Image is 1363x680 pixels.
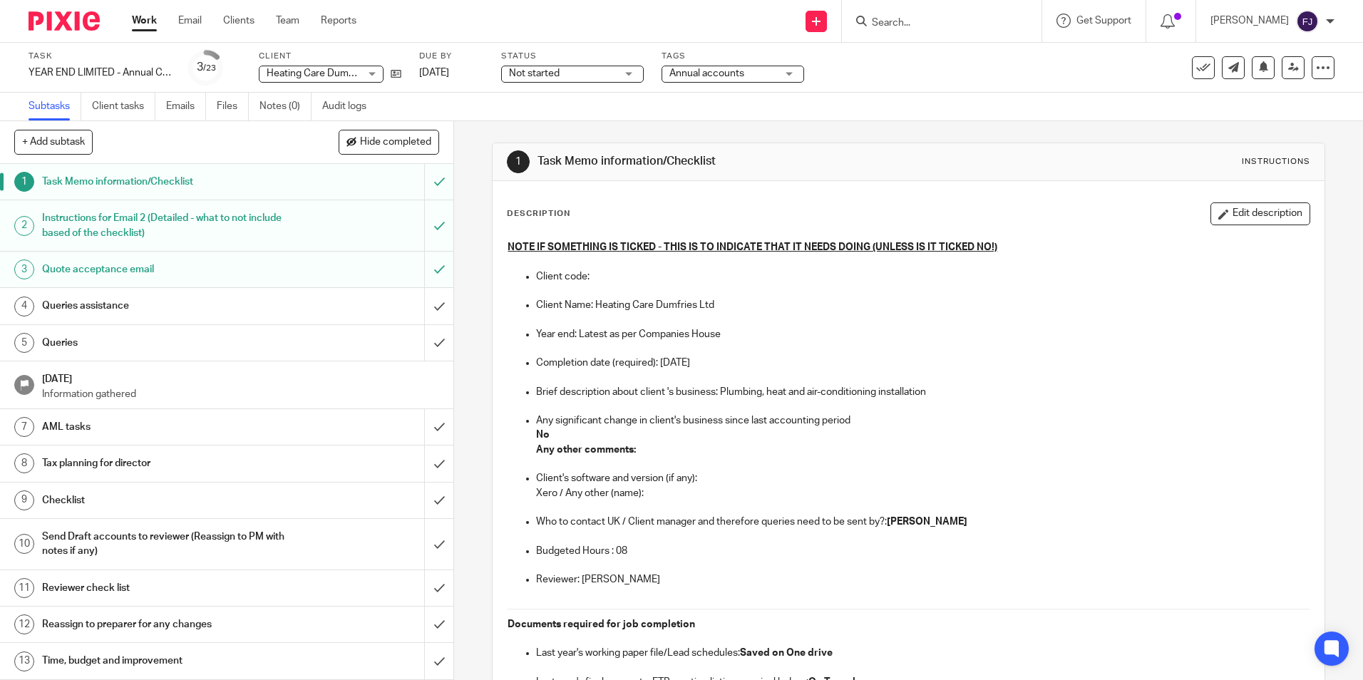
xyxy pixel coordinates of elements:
h1: Checklist [42,490,287,511]
div: 1 [14,172,34,192]
a: Files [217,93,249,120]
span: Heating Care Dumfries Ltd [267,68,386,78]
img: Pixie [29,11,100,31]
span: Annual accounts [669,68,744,78]
strong: Documents required for job completion [508,619,695,629]
div: 9 [14,490,34,510]
h1: Tax planning for director [42,453,287,474]
label: Client [259,51,401,62]
p: Client's software and version (if any): [536,471,1309,485]
p: Description [507,208,570,220]
h1: AML tasks [42,416,287,438]
label: Status [501,51,644,62]
a: Clients [223,14,254,28]
strong: Saved on One drive [740,648,833,658]
label: Due by [419,51,483,62]
p: Budgeted Hours : 08 [536,544,1309,558]
a: Client tasks [92,93,155,120]
button: Hide completed [339,130,439,154]
div: 12 [14,614,34,634]
button: Edit description [1210,202,1310,225]
p: Year end: Latest as per Companies House [536,327,1309,341]
a: Audit logs [322,93,377,120]
h1: Queries [42,332,287,354]
label: Tags [662,51,804,62]
p: Xero / Any other (name): [536,486,1309,500]
label: Task [29,51,171,62]
a: Reports [321,14,356,28]
div: 13 [14,651,34,671]
h1: Time, budget and improvement [42,650,287,671]
a: Team [276,14,299,28]
button: + Add subtask [14,130,93,154]
h1: Task Memo information/Checklist [538,154,939,169]
input: Search [870,17,999,30]
h1: Reviewer check list [42,577,287,599]
span: Get Support [1076,16,1131,26]
span: Hide completed [360,137,431,148]
span: [DATE] [419,68,449,78]
a: Emails [166,93,206,120]
a: Work [132,14,157,28]
strong: No [536,430,550,440]
h1: Send Draft accounts to reviewer (Reassign to PM with notes if any) [42,526,287,562]
h1: Reassign to preparer for any changes [42,614,287,635]
p: Reviewer: [PERSON_NAME] [536,572,1309,587]
div: 8 [14,453,34,473]
h1: Task Memo information/Checklist [42,171,287,192]
p: Who to contact UK / Client manager and therefore queries need to be sent by?: [536,515,1309,529]
div: 5 [14,333,34,353]
strong: Any other comments: [536,445,636,455]
div: 2 [14,216,34,236]
div: 11 [14,578,34,598]
h1: Queries assistance [42,295,287,316]
div: 3 [197,59,216,76]
div: 3 [14,259,34,279]
p: Information gathered [42,387,440,401]
div: 10 [14,534,34,554]
a: Email [178,14,202,28]
div: YEAR END LIMITED - Annual COMPANY accounts and CT600 return [29,66,171,80]
h1: Instructions for Email 2 (Detailed - what to not include based of the checklist) [42,207,287,244]
div: Instructions [1242,156,1310,168]
a: Notes (0) [259,93,312,120]
h1: Quote acceptance email [42,259,287,280]
p: Client Name: Heating Care Dumfries Ltd [536,298,1309,312]
img: svg%3E [1296,10,1319,33]
p: Any significant change in client's business since last accounting period [536,413,1309,428]
p: Brief description about client 's business: Plumbing, heat and air-conditioning installation [536,385,1309,399]
p: Completion date (required): [DATE] [536,356,1309,370]
div: 1 [507,150,530,173]
div: 4 [14,297,34,316]
p: [PERSON_NAME] [1210,14,1289,28]
span: Not started [509,68,560,78]
strong: [PERSON_NAME] [887,517,967,527]
u: NOTE IF SOMETHING IS TICKED - THIS IS TO INDICATE THAT IT NEEDS DOING (UNLESS IS IT TICKED NO!) [508,242,997,252]
div: 7 [14,417,34,437]
small: /23 [203,64,216,72]
p: Client code: [536,269,1309,284]
a: Subtasks [29,93,81,120]
h1: [DATE] [42,369,440,386]
p: Last year's working paper file/Lead schedules: [536,646,1309,660]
